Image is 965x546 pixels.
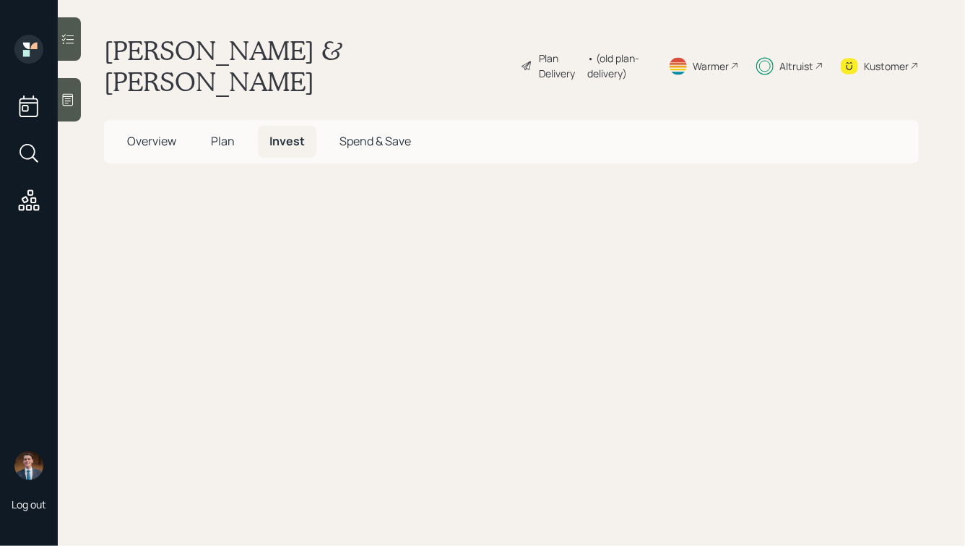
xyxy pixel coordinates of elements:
[12,498,46,511] div: Log out
[127,133,176,149] span: Overview
[864,59,909,74] div: Kustomer
[14,451,43,480] img: hunter_neumayer.jpg
[539,51,580,81] div: Plan Delivery
[269,133,305,149] span: Invest
[339,133,411,149] span: Spend & Save
[587,51,651,81] div: • (old plan-delivery)
[693,59,729,74] div: Warmer
[104,35,509,97] h1: [PERSON_NAME] & [PERSON_NAME]
[211,133,235,149] span: Plan
[779,59,813,74] div: Altruist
